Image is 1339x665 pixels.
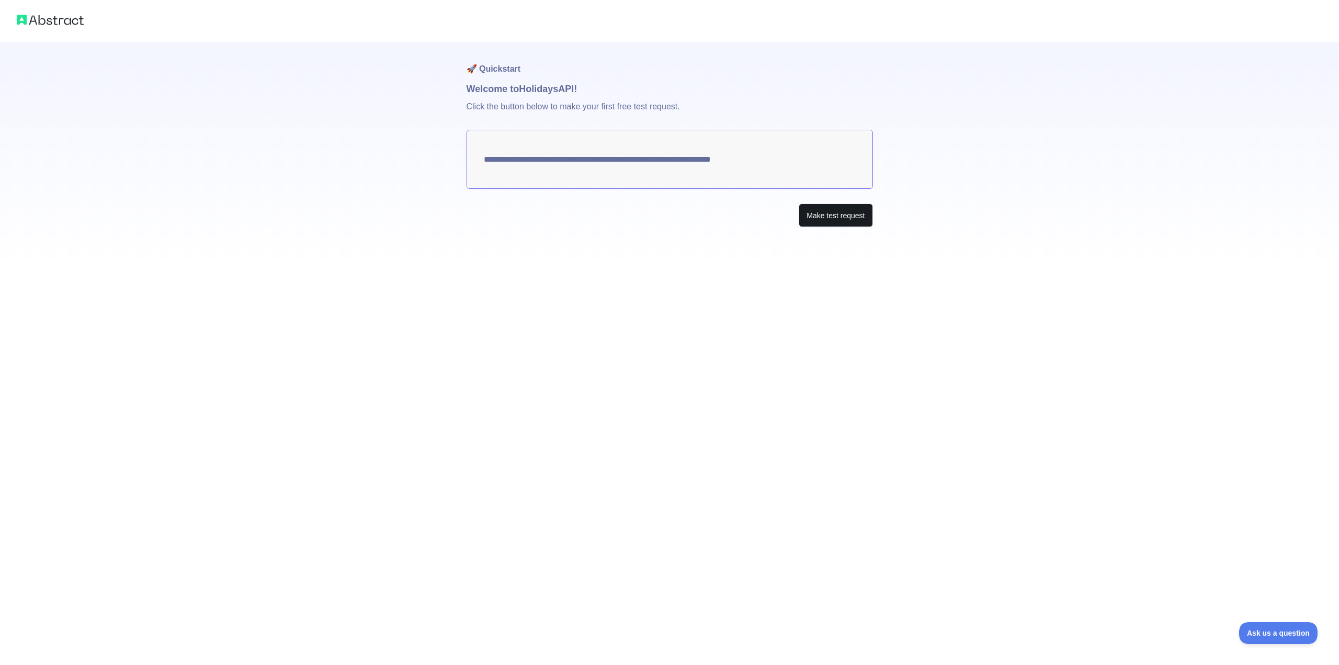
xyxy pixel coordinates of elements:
[467,96,873,130] p: Click the button below to make your first free test request.
[1239,622,1318,644] iframe: Toggle Customer Support
[467,42,873,82] h1: 🚀 Quickstart
[799,204,872,227] button: Make test request
[17,13,84,27] img: Abstract logo
[467,82,873,96] h1: Welcome to Holidays API!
